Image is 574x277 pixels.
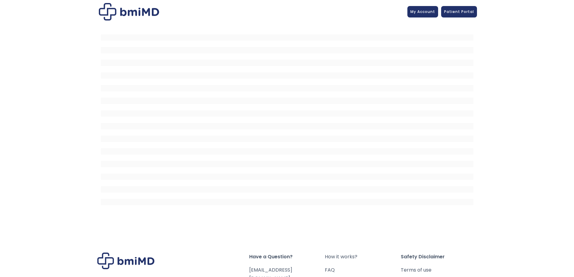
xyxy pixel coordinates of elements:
span: Safety Disclaimer [401,253,477,261]
img: Patient Messaging Portal [99,3,159,20]
a: FAQ [325,266,401,274]
iframe: MDI Patient Messaging Portal [101,28,473,209]
a: Terms of use [401,266,477,274]
a: My Account [407,6,438,17]
span: Have a Question? [249,253,325,261]
span: My Account [410,9,435,14]
a: How it works? [325,253,401,261]
img: Brand Logo [97,253,155,269]
a: Patient Portal [441,6,477,17]
span: Patient Portal [444,9,474,14]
